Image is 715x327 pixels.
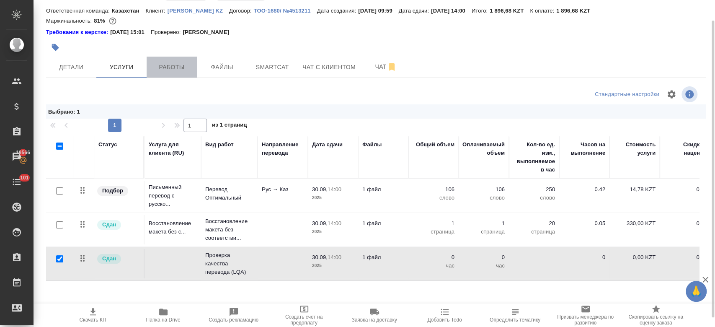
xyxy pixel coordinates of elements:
[463,228,505,236] p: страница
[58,304,128,327] button: Скачать КП
[513,185,555,194] p: 250
[112,8,146,14] p: Казахстан
[262,140,304,157] div: Направление перевода
[413,185,454,194] p: 106
[146,317,181,323] span: Папка на Drive
[463,219,505,228] p: 1
[48,109,80,115] span: Выбрано : 1
[262,185,304,194] p: Рус → Каз
[205,217,253,242] p: Восстановление макета без соответстви...
[254,7,317,14] a: ТОО-1680/ №4513211
[664,219,706,228] p: 0 %
[102,254,116,263] p: Сдан
[152,62,192,73] span: Работы
[339,304,410,327] button: Заявка на доставку
[328,254,341,260] p: 14:00
[2,171,31,192] a: 101
[312,140,343,149] div: Дата сдачи
[621,304,691,327] button: Скопировать ссылку на оценку заказа
[490,8,530,14] p: 1 896,68 KZT
[550,304,621,327] button: Призвать менеджера по развитию
[614,253,656,262] p: 0,00 KZT
[555,314,616,326] span: Призвать менеджера по развитию
[149,219,197,236] p: Восстановление макета без с...
[209,317,258,323] span: Создать рекламацию
[168,7,229,14] a: [PERSON_NAME] KZ
[80,317,106,323] span: Скачать КП
[205,185,253,202] p: Перевод Оптимальный
[362,185,404,194] p: 1 файл
[145,8,167,14] p: Клиент:
[463,185,505,194] p: 106
[358,8,399,14] p: [DATE] 09:59
[107,16,118,26] button: 47.80 RUB;
[202,62,242,73] span: Файлы
[593,88,661,101] div: split button
[51,62,91,73] span: Детали
[490,317,540,323] span: Определить тематику
[614,219,656,228] p: 330,00 KZT
[462,140,505,157] div: Оплачиваемый объем
[413,194,454,202] p: слово
[128,304,199,327] button: Папка на Drive
[431,8,472,14] p: [DATE] 14:00
[312,194,354,202] p: 2025
[46,18,94,24] p: Маржинальность:
[46,28,110,36] div: Нажми, чтобы открыть папку с инструкцией
[274,314,334,326] span: Создать счет на предоплату
[102,221,116,229] p: Сдан
[351,317,397,323] span: Заявка на доставку
[664,185,706,194] p: 0 %
[269,304,339,327] button: Создать счет на предоплату
[302,62,356,73] span: Чат с клиентом
[101,62,142,73] span: Услуги
[11,148,35,157] span: 19566
[312,186,328,192] p: 30.09,
[513,219,555,228] p: 20
[463,194,505,202] p: слово
[102,187,123,195] p: Подбор
[362,219,404,228] p: 1 файл
[530,8,556,14] p: К оплате:
[46,8,112,14] p: Ответственная команда:
[626,314,686,326] span: Скопировать ссылку на оценку заказа
[205,140,234,149] div: Вид работ
[513,194,555,202] p: слово
[513,140,555,174] div: Кол-во ед. изм., выполняемое в час
[229,8,254,14] p: Договор:
[556,8,596,14] p: 1 896,68 KZT
[94,18,107,24] p: 81%
[317,8,358,14] p: Дата создания:
[252,62,292,73] span: Smartcat
[614,185,656,194] p: 14,78 KZT
[110,28,151,36] p: [DATE] 15:01
[46,28,110,36] a: Требования к верстке:
[689,283,703,300] span: 🙏
[463,253,505,262] p: 0
[413,262,454,270] p: час
[46,38,65,57] button: Добавить тэг
[312,220,328,226] p: 30.09,
[661,84,681,104] span: Настроить таблицу
[328,186,341,192] p: 14:00
[254,8,317,14] p: ТОО-1680/ №4513211
[427,317,462,323] span: Добавить Todo
[98,140,117,149] div: Статус
[681,86,699,102] span: Посмотреть информацию
[559,215,609,244] td: 0.05
[413,253,454,262] p: 0
[387,62,397,72] svg: Отписаться
[15,174,34,182] span: 101
[614,140,656,157] div: Стоимость услуги
[362,140,382,149] div: Файлы
[183,28,235,36] p: [PERSON_NAME]
[413,228,454,236] p: страница
[480,304,550,327] button: Определить тематику
[312,262,354,270] p: 2025
[362,253,404,262] p: 1 файл
[199,304,269,327] button: Создать рекламацию
[2,146,31,167] a: 19566
[686,281,707,302] button: 🙏
[559,249,609,278] td: 0
[366,62,406,72] span: Чат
